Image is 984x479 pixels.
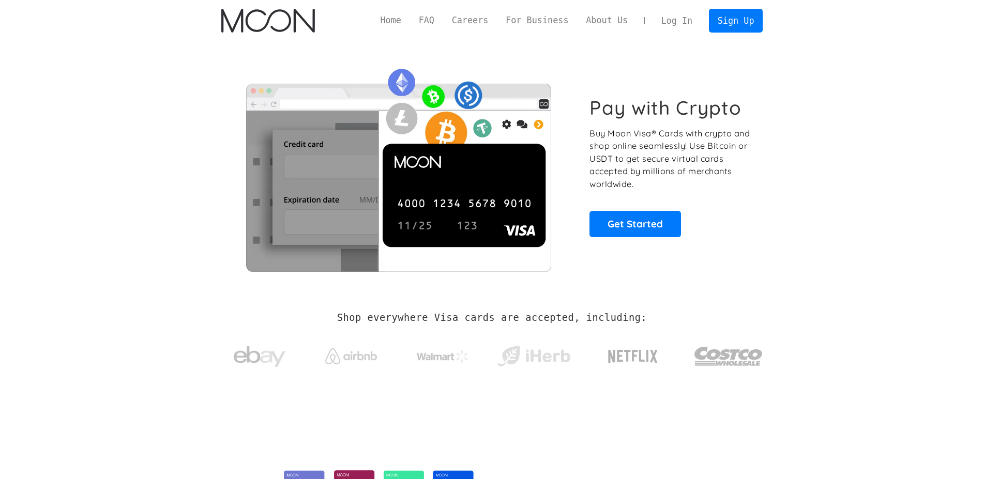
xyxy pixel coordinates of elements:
[653,9,701,32] a: Log In
[589,127,751,191] p: Buy Moon Visa® Cards with crypto and shop online seamlessly! Use Bitcoin or USDT to get secure vi...
[221,61,576,271] img: Moon Cards let you spend your crypto anywhere Visa is accepted.
[709,9,763,32] a: Sign Up
[404,340,481,368] a: Walmart
[221,9,315,33] a: home
[443,14,497,27] a: Careers
[221,330,298,378] a: ebay
[410,14,443,27] a: FAQ
[221,9,315,33] img: Moon Logo
[372,14,410,27] a: Home
[587,333,679,375] a: Netflix
[325,348,377,364] img: Airbnb
[607,344,659,369] img: Netflix
[497,14,577,27] a: For Business
[694,327,763,381] a: Costco
[417,350,468,363] img: Walmart
[234,341,285,373] img: ebay
[337,312,647,323] h2: Shop everywhere Visa cards are accepted, including:
[577,14,637,27] a: About Us
[495,333,572,375] a: iHerb
[495,343,572,370] img: iHerb
[589,211,681,237] a: Get Started
[312,338,389,369] a: Airbnb
[589,96,741,119] h1: Pay with Crypto
[694,337,763,376] img: Costco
